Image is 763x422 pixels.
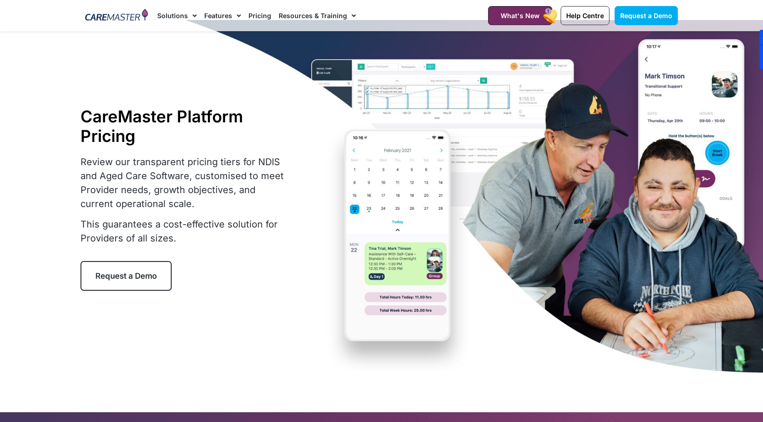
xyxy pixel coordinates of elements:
[85,9,148,23] img: CareMaster Logo
[488,6,552,25] a: What's New
[566,12,604,20] span: Help Centre
[561,6,609,25] a: Help Centre
[80,155,290,211] p: Review our transparent pricing tiers for NDIS and Aged Care Software, customised to meet Provider...
[95,271,157,281] span: Request a Demo
[80,261,172,291] a: Request a Demo
[615,6,678,25] a: Request a Demo
[80,107,290,146] h1: CareMaster Platform Pricing
[501,12,540,20] span: What's New
[620,12,672,20] span: Request a Demo
[80,217,290,245] p: This guarantees a cost-effective solution for Providers of all sizes.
